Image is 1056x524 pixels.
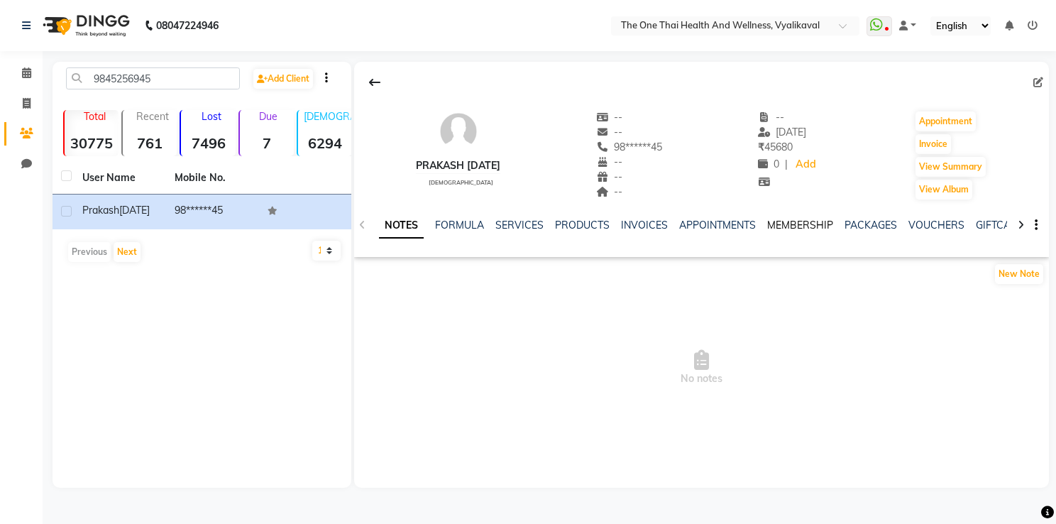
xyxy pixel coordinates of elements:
[74,162,166,195] th: User Name
[240,134,294,152] strong: 7
[555,219,610,231] a: PRODUCTS
[596,155,623,168] span: --
[596,111,623,124] span: --
[758,141,764,153] span: ₹
[429,179,493,186] span: [DEMOGRAPHIC_DATA]
[758,111,785,124] span: --
[123,134,177,152] strong: 761
[379,213,424,239] a: NOTES
[758,141,793,153] span: 45680
[253,69,313,89] a: Add Client
[785,157,788,172] span: |
[65,134,119,152] strong: 30775
[360,69,390,96] div: Back to Client
[793,155,818,175] a: Add
[36,6,133,45] img: logo
[156,6,219,45] b: 08047224946
[596,185,623,198] span: --
[416,158,500,173] div: Prakash [DATE]
[437,110,480,153] img: avatar
[435,219,484,231] a: FORMULA
[915,157,986,177] button: View Summary
[679,219,756,231] a: APPOINTMENTS
[181,134,235,152] strong: 7496
[119,204,150,217] span: [DATE]
[495,219,544,231] a: SERVICES
[596,170,623,183] span: --
[908,219,964,231] a: VOUCHERS
[187,110,235,123] p: Lost
[758,158,779,170] span: 0
[66,67,240,89] input: Search by Name/Mobile/Email/Code
[915,111,976,131] button: Appointment
[976,219,1031,231] a: GIFTCARDS
[70,110,119,123] p: Total
[767,219,833,231] a: MEMBERSHIP
[995,264,1043,284] button: New Note
[915,134,951,154] button: Invoice
[596,126,623,138] span: --
[298,134,352,152] strong: 6294
[128,110,177,123] p: Recent
[621,219,668,231] a: INVOICES
[166,162,258,195] th: Mobile No.
[304,110,352,123] p: [DEMOGRAPHIC_DATA]
[845,219,897,231] a: PACKAGES
[915,180,972,200] button: View Album
[114,242,141,262] button: Next
[82,204,119,217] span: Prakash
[243,110,294,123] p: Due
[758,126,807,138] span: [DATE]
[354,297,1049,439] span: No notes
